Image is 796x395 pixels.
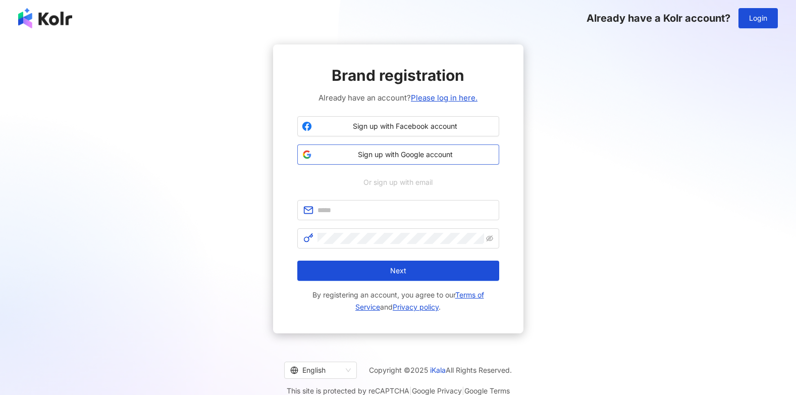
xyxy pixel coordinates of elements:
span: Brand registration [332,65,464,86]
span: Sign up with Facebook account [316,121,495,131]
button: Next [297,261,499,281]
button: Sign up with Google account [297,144,499,165]
span: Copyright © 2025 All Rights Reserved. [369,364,512,376]
span: By registering an account, you agree to our and . [297,289,499,313]
div: English [290,362,342,378]
span: Already have a Kolr account? [587,12,730,24]
a: Privacy policy [393,303,439,311]
span: Sign up with Google account [316,150,495,160]
span: Login [749,14,767,22]
span: eye-invisible [486,235,493,242]
span: Already have an account? [319,92,477,104]
a: Google Privacy [412,386,462,395]
a: Google Terms [464,386,510,395]
span: Next [390,267,406,275]
a: iKala [430,366,446,374]
span: | [462,386,464,395]
a: Please log in here. [411,93,477,103]
button: Login [738,8,778,28]
button: Sign up with Facebook account [297,116,499,136]
span: Or sign up with email [356,177,440,188]
span: | [409,386,412,395]
img: logo [18,8,72,28]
